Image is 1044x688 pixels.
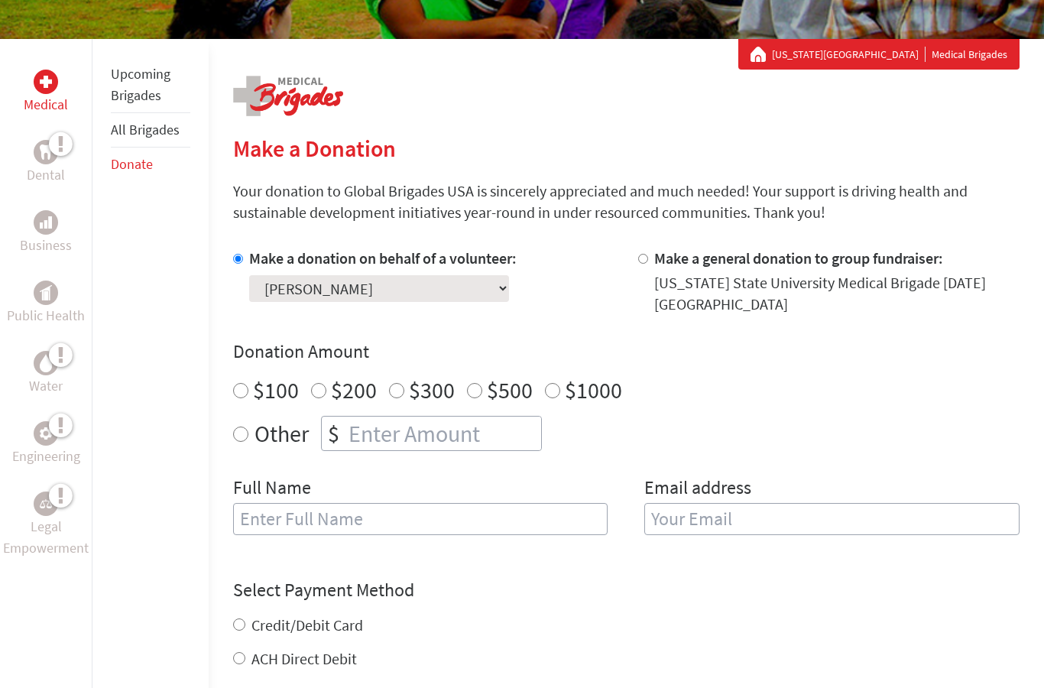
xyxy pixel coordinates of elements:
[654,273,1020,316] div: [US_STATE] State University Medical Brigade [DATE] [GEOGRAPHIC_DATA]
[34,422,58,446] div: Engineering
[29,376,63,398] p: Water
[111,156,153,174] a: Donate
[111,122,180,139] a: All Brigades
[233,340,1020,365] h4: Donation Amount
[3,517,89,560] p: Legal Empowerment
[111,114,190,148] li: All Brigades
[111,58,190,114] li: Upcoming Brigades
[255,417,309,452] label: Other
[654,249,943,268] label: Make a general donation to group fundraiser:
[111,148,190,182] li: Donate
[27,165,65,187] p: Dental
[24,70,68,116] a: MedicalMedical
[7,306,85,327] p: Public Health
[233,181,1020,224] p: Your donation to Global Brigades USA is sincerely appreciated and much needed! Your support is dr...
[34,492,58,517] div: Legal Empowerment
[40,76,52,89] img: Medical
[233,76,343,117] img: logo-medical.png
[487,376,533,405] label: $500
[111,66,170,105] a: Upcoming Brigades
[29,352,63,398] a: WaterWater
[40,217,52,229] img: Business
[12,422,80,468] a: EngineeringEngineering
[27,141,65,187] a: DentalDental
[249,249,517,268] label: Make a donation on behalf of a volunteer:
[772,47,926,63] a: [US_STATE][GEOGRAPHIC_DATA]
[34,211,58,235] div: Business
[34,281,58,306] div: Public Health
[40,355,52,372] img: Water
[409,376,455,405] label: $300
[233,579,1020,603] h4: Select Payment Method
[251,650,357,669] label: ACH Direct Debit
[644,476,751,504] label: Email address
[345,417,541,451] input: Enter Amount
[7,281,85,327] a: Public HealthPublic Health
[644,504,1020,536] input: Your Email
[331,376,377,405] label: $200
[40,500,52,509] img: Legal Empowerment
[751,47,1007,63] div: Medical Brigades
[34,352,58,376] div: Water
[40,286,52,301] img: Public Health
[253,376,299,405] label: $100
[233,504,608,536] input: Enter Full Name
[20,211,72,257] a: BusinessBusiness
[34,70,58,95] div: Medical
[20,235,72,257] p: Business
[34,141,58,165] div: Dental
[233,476,311,504] label: Full Name
[3,492,89,560] a: Legal EmpowermentLegal Empowerment
[322,417,345,451] div: $
[24,95,68,116] p: Medical
[12,446,80,468] p: Engineering
[251,616,363,635] label: Credit/Debit Card
[40,428,52,440] img: Engineering
[565,376,622,405] label: $1000
[40,145,52,160] img: Dental
[233,135,1020,163] h2: Make a Donation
